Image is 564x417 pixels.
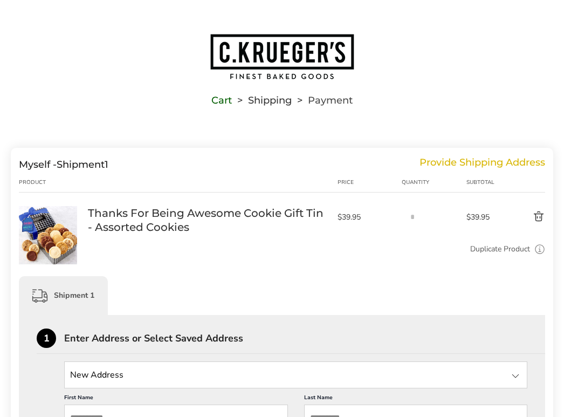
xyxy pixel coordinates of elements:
img: C.KRUEGER'S [209,33,355,80]
div: Product [19,178,88,187]
a: Duplicate Product [470,243,530,255]
span: Payment [308,97,353,104]
span: $39.95 [338,212,396,222]
button: Delete product [502,210,545,223]
a: Thanks For Being Awesome Cookie Gift Tin - Assorted Cookies [88,206,327,234]
div: Subtotal [466,178,502,187]
div: Shipment [19,159,108,170]
a: Cart [211,97,232,104]
li: Shipping [232,97,292,104]
a: Thanks For Being Awesome Cookie Gift Tin - Assorted Cookies [19,206,77,216]
a: Go to home page [11,33,553,80]
input: State [64,361,527,388]
label: First Name [64,394,288,405]
div: 1 [37,329,56,348]
span: Myself - [19,159,57,170]
div: Quantity [402,178,466,187]
label: Last Name [304,394,528,405]
span: $39.95 [466,212,502,222]
div: Price [338,178,402,187]
div: Shipment 1 [19,276,108,315]
input: Quantity input [402,206,423,228]
div: Enter Address or Select Saved Address [64,333,545,343]
span: 1 [105,159,108,170]
img: Thanks For Being Awesome Cookie Gift Tin - Assorted Cookies [19,206,77,264]
div: Provide Shipping Address [419,159,545,170]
